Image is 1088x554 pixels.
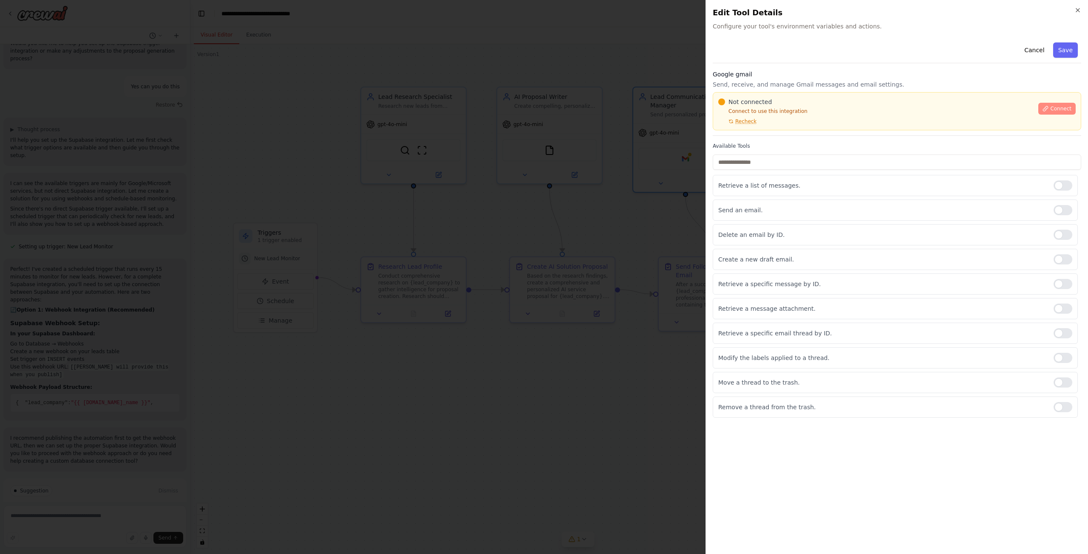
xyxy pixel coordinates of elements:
span: Configure your tool's environment variables and actions. [713,22,1081,31]
button: Recheck [718,118,756,125]
span: Not connected [728,98,772,106]
span: Recheck [735,118,756,125]
p: Create a new draft email. [718,255,1047,264]
h2: Edit Tool Details [713,7,1081,19]
button: Save [1053,42,1078,58]
p: Delete an email by ID. [718,231,1047,239]
h3: Google gmail [713,70,1081,79]
p: Connect to use this integration [718,108,1033,115]
p: Retrieve a specific email thread by ID. [718,329,1047,337]
p: Retrieve a specific message by ID. [718,280,1047,288]
span: Connect [1050,105,1071,112]
p: Retrieve a list of messages. [718,181,1047,190]
p: Modify the labels applied to a thread. [718,354,1047,362]
label: Available Tools [713,143,1081,149]
button: Cancel [1019,42,1049,58]
button: Connect [1038,103,1076,115]
p: Retrieve a message attachment. [718,304,1047,313]
p: Send, receive, and manage Gmail messages and email settings. [713,80,1081,89]
p: Move a thread to the trash. [718,378,1047,387]
p: Send an email. [718,206,1047,214]
p: Remove a thread from the trash. [718,403,1047,411]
